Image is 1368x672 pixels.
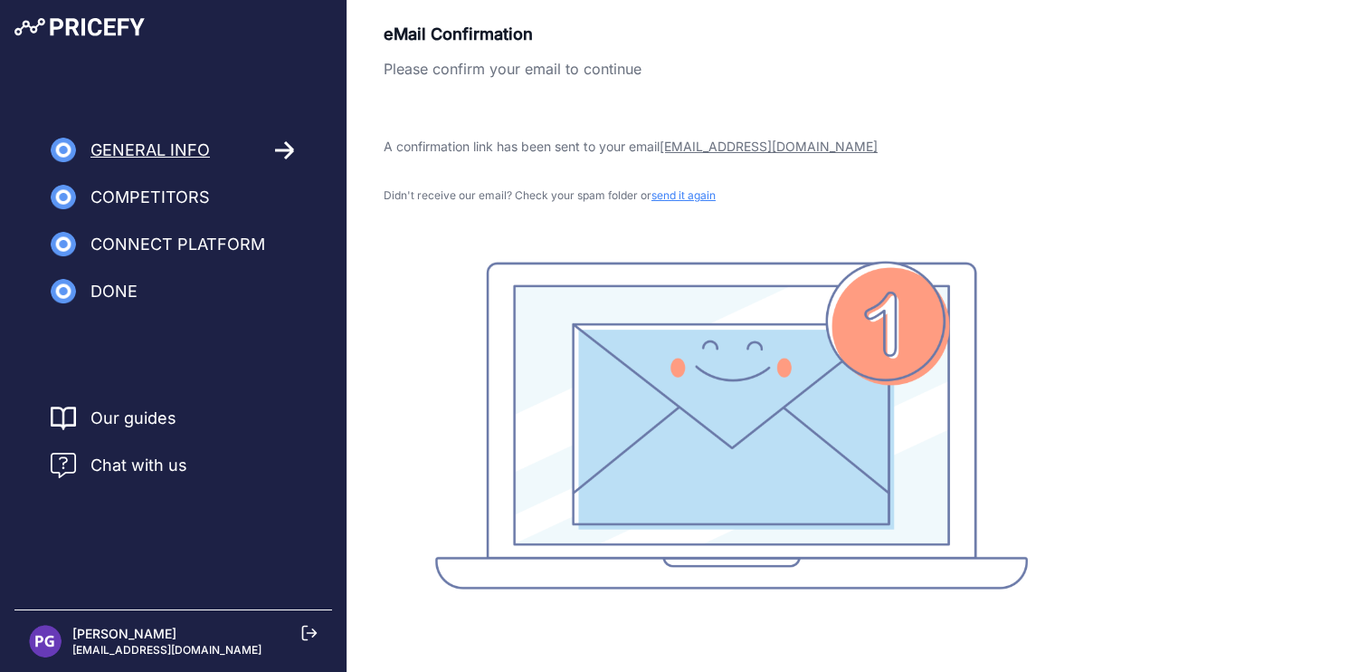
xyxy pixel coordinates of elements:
[72,643,261,658] p: [EMAIL_ADDRESS][DOMAIN_NAME]
[384,188,1078,203] p: Didn't receive our email? Check your spam folder or
[90,185,210,210] span: Competitors
[51,453,187,478] a: Chat with us
[90,279,138,304] span: Done
[384,22,1078,47] p: eMail Confirmation
[90,138,210,163] span: General Info
[384,138,1078,156] p: A confirmation link has been sent to your email
[90,453,187,478] span: Chat with us
[90,232,265,257] span: Connect Platform
[14,18,145,36] img: Pricefy Logo
[72,625,261,643] p: [PERSON_NAME]
[660,139,878,154] span: [EMAIL_ADDRESS][DOMAIN_NAME]
[651,188,716,202] span: send it again
[90,406,176,431] a: Our guides
[384,58,1078,80] p: Please confirm your email to continue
